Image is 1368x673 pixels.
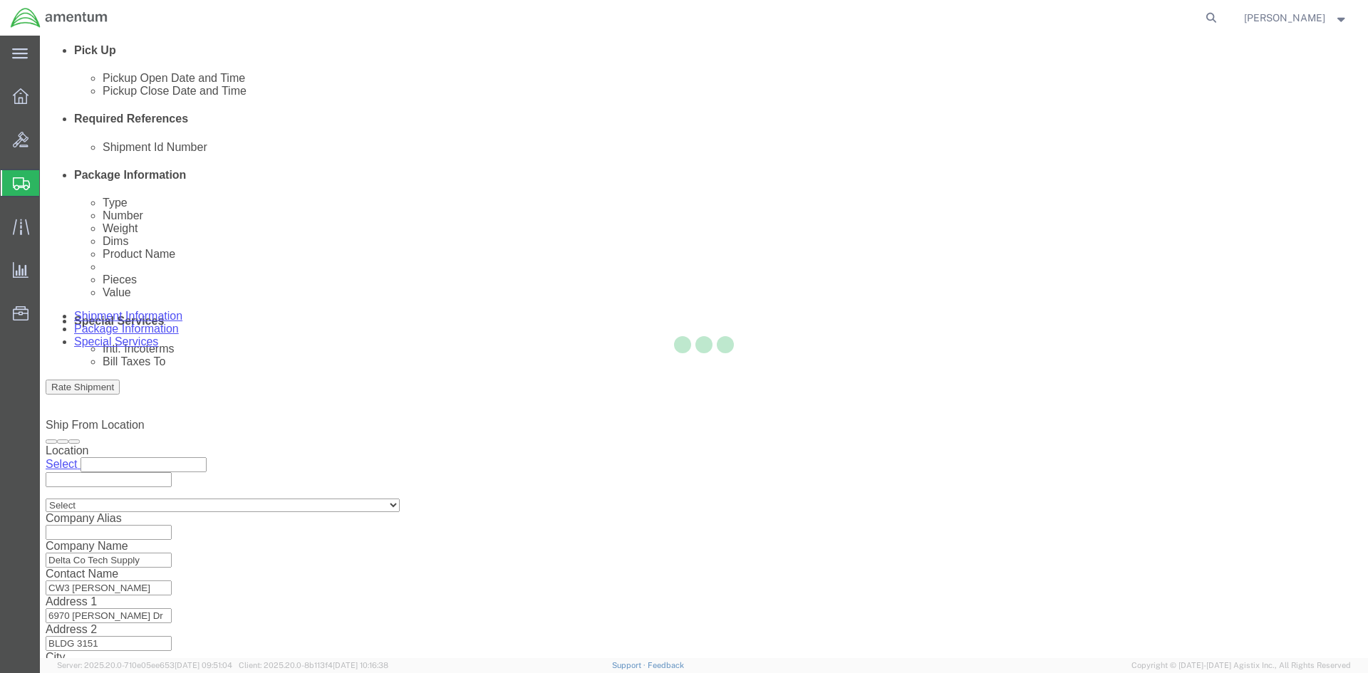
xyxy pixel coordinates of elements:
[1243,9,1349,26] button: [PERSON_NAME]
[1131,659,1351,672] span: Copyright © [DATE]-[DATE] Agistix Inc., All Rights Reserved
[239,661,388,669] span: Client: 2025.20.0-8b113f4
[612,661,648,669] a: Support
[57,661,232,669] span: Server: 2025.20.0-710e05ee653
[1244,10,1325,26] span: Samantha Gibbons
[10,7,108,28] img: logo
[175,661,232,669] span: [DATE] 09:51:04
[648,661,684,669] a: Feedback
[333,661,388,669] span: [DATE] 10:16:38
